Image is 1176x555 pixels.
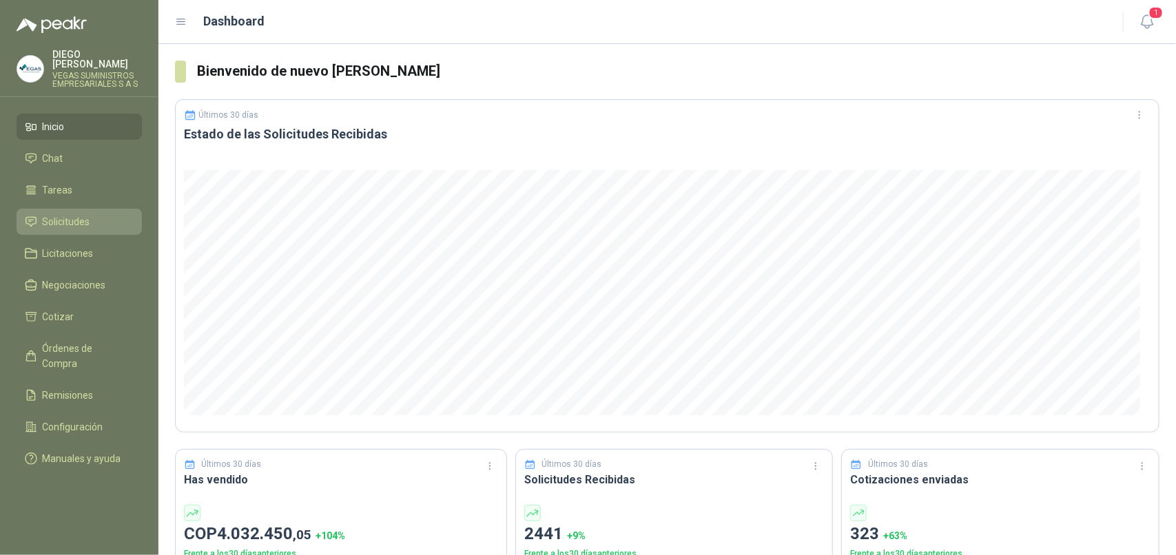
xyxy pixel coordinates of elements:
[17,272,142,298] a: Negociaciones
[17,335,142,377] a: Órdenes de Compra
[199,110,259,120] p: Últimos 30 días
[43,277,106,293] span: Negociaciones
[1148,6,1164,19] span: 1
[541,458,601,471] p: Últimos 30 días
[43,341,129,371] span: Órdenes de Compra
[43,388,94,403] span: Remisiones
[43,419,103,434] span: Configuración
[43,214,90,229] span: Solicitudes
[184,471,498,488] h3: Has vendido
[868,458,928,471] p: Últimos 30 días
[17,446,142,472] a: Manuales y ayuda
[43,119,65,134] span: Inicio
[197,61,1159,82] h3: Bienvenido de nuevo [PERSON_NAME]
[850,471,1151,488] h3: Cotizaciones enviadas
[524,521,825,547] p: 2441
[43,182,73,198] span: Tareas
[17,17,87,33] img: Logo peakr
[184,126,1151,143] h3: Estado de las Solicitudes Recibidas
[293,527,311,543] span: ,05
[17,304,142,330] a: Cotizar
[17,145,142,171] a: Chat
[17,382,142,408] a: Remisiones
[17,240,142,266] a: Licitaciones
[202,458,262,471] p: Últimos 30 días
[17,56,43,82] img: Company Logo
[883,530,907,541] span: + 63 %
[184,521,498,547] p: COP
[43,246,94,261] span: Licitaciones
[17,114,142,140] a: Inicio
[17,209,142,235] a: Solicitudes
[52,72,142,88] p: VEGAS SUMINISTROS EMPRESARIALES S A S
[524,471,825,488] h3: Solicitudes Recibidas
[43,309,74,324] span: Cotizar
[204,12,265,31] h1: Dashboard
[567,530,586,541] span: + 9 %
[43,151,63,166] span: Chat
[316,530,345,541] span: + 104 %
[17,177,142,203] a: Tareas
[52,50,142,69] p: DIEGO [PERSON_NAME]
[850,521,1151,547] p: 323
[1135,10,1159,34] button: 1
[43,451,121,466] span: Manuales y ayuda
[217,524,311,543] span: 4.032.450
[17,414,142,440] a: Configuración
